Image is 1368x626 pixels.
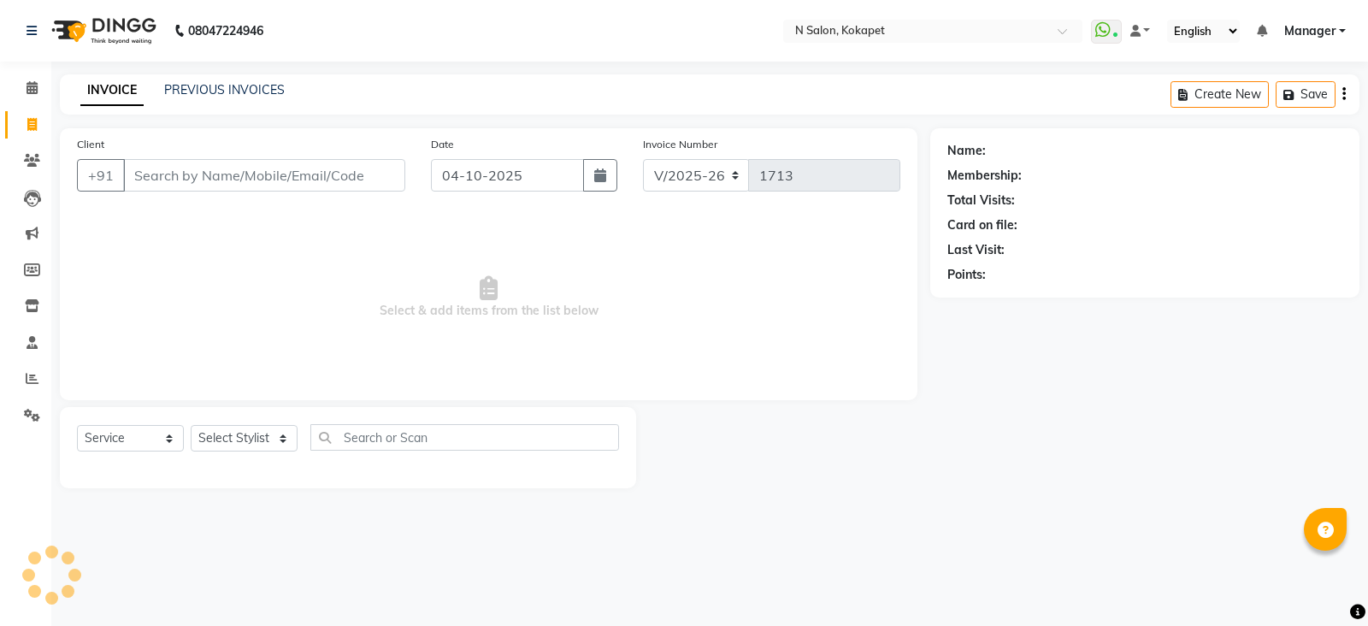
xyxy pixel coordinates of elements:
[431,137,454,152] label: Date
[1284,22,1336,40] span: Manager
[123,159,405,192] input: Search by Name/Mobile/Email/Code
[947,167,1022,185] div: Membership:
[643,137,717,152] label: Invoice Number
[77,212,900,383] span: Select & add items from the list below
[1170,81,1269,108] button: Create New
[947,142,986,160] div: Name:
[164,82,285,97] a: PREVIOUS INVOICES
[77,137,104,152] label: Client
[310,424,619,451] input: Search or Scan
[947,192,1015,210] div: Total Visits:
[947,216,1017,234] div: Card on file:
[947,241,1005,259] div: Last Visit:
[947,266,986,284] div: Points:
[44,7,161,55] img: logo
[77,159,125,192] button: +91
[188,7,263,55] b: 08047224946
[1296,558,1351,609] iframe: chat widget
[80,75,144,106] a: INVOICE
[1276,81,1336,108] button: Save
